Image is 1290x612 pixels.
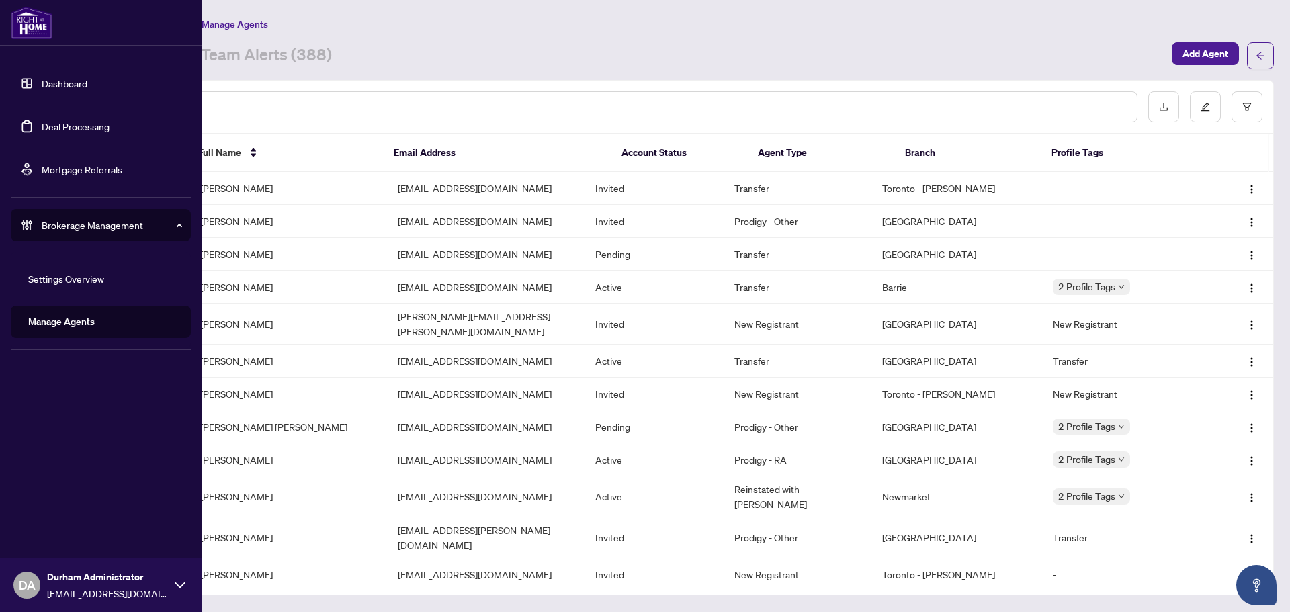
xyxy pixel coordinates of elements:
button: Logo [1241,449,1262,470]
td: [GEOGRAPHIC_DATA] [871,517,1041,558]
td: Transfer [1042,345,1210,378]
a: Settings Overview [28,273,104,285]
td: [GEOGRAPHIC_DATA] [871,205,1041,238]
button: Logo [1241,350,1262,371]
td: [EMAIL_ADDRESS][DOMAIN_NAME] [387,345,585,378]
img: Logo [1246,455,1257,466]
td: [PERSON_NAME] [189,476,387,517]
span: [EMAIL_ADDRESS][DOMAIN_NAME] [47,586,168,601]
td: [PERSON_NAME] [189,345,387,378]
button: download [1148,91,1179,122]
td: [EMAIL_ADDRESS][DOMAIN_NAME] [387,558,585,591]
td: - [1042,558,1210,591]
span: DA [19,576,36,595]
button: Logo [1241,276,1262,298]
td: [PERSON_NAME] [189,304,387,345]
td: Active [585,443,723,476]
td: [PERSON_NAME][EMAIL_ADDRESS][PERSON_NAME][DOMAIN_NAME] [387,304,585,345]
button: Logo [1241,383,1262,404]
th: Account Status [611,134,748,172]
span: down [1118,493,1125,500]
td: [GEOGRAPHIC_DATA] [871,410,1041,443]
a: Team Alerts (388) [201,44,332,68]
td: - [1042,238,1210,271]
td: [EMAIL_ADDRESS][DOMAIN_NAME] [387,205,585,238]
td: [EMAIL_ADDRESS][DOMAIN_NAME] [387,271,585,304]
td: - [1042,205,1210,238]
button: Add Agent [1172,42,1239,65]
button: Logo [1241,313,1262,335]
td: [GEOGRAPHIC_DATA] [871,345,1041,378]
img: Logo [1246,283,1257,294]
span: Brokerage Management [42,218,181,232]
td: Invited [585,205,723,238]
td: Pending [585,238,723,271]
span: 2 Profile Tags [1058,451,1115,467]
img: Logo [1246,217,1257,228]
span: down [1118,456,1125,463]
span: down [1118,423,1125,430]
td: [EMAIL_ADDRESS][DOMAIN_NAME] [387,476,585,517]
td: Transfer [724,238,872,271]
td: - [1042,172,1210,205]
span: edit [1201,102,1210,112]
span: 2 Profile Tags [1058,419,1115,434]
td: [GEOGRAPHIC_DATA] [871,238,1041,271]
button: Logo [1241,210,1262,232]
button: Logo [1241,416,1262,437]
td: Transfer [724,271,872,304]
button: Logo [1241,564,1262,585]
span: Durham Administrator [47,570,168,584]
td: New Registrant [724,378,872,410]
th: Branch [894,134,1041,172]
span: Add Agent [1182,43,1228,64]
td: [PERSON_NAME] [189,378,387,410]
span: down [1118,283,1125,290]
td: New Registrant [1042,304,1210,345]
button: Logo [1241,527,1262,548]
td: [PERSON_NAME] [189,172,387,205]
th: Agent Type [747,134,894,172]
td: [PERSON_NAME] [189,443,387,476]
span: Full Name [198,145,241,160]
td: [EMAIL_ADDRESS][DOMAIN_NAME] [387,443,585,476]
a: Manage Agents [28,316,95,328]
td: Invited [585,378,723,410]
td: Barrie [871,271,1041,304]
td: [GEOGRAPHIC_DATA] [871,443,1041,476]
img: Logo [1246,492,1257,503]
td: Active [585,345,723,378]
button: edit [1190,91,1221,122]
span: arrow-left [1256,51,1265,60]
td: [EMAIL_ADDRESS][DOMAIN_NAME] [387,378,585,410]
a: Deal Processing [42,120,110,132]
button: Logo [1241,177,1262,199]
td: [PERSON_NAME] [189,238,387,271]
button: filter [1232,91,1262,122]
img: Logo [1246,423,1257,433]
td: Invited [585,172,723,205]
td: [PERSON_NAME] [PERSON_NAME] [189,410,387,443]
span: 2 Profile Tags [1058,279,1115,294]
img: Logo [1246,533,1257,544]
img: Logo [1246,320,1257,331]
img: Logo [1246,390,1257,400]
td: [PERSON_NAME] [189,558,387,591]
td: New Registrant [1042,378,1210,410]
td: Prodigy - RA [724,443,872,476]
td: [PERSON_NAME] [189,271,387,304]
td: Newmarket [871,476,1041,517]
td: New Registrant [724,304,872,345]
td: Transfer [1042,517,1210,558]
td: Pending [585,410,723,443]
span: filter [1242,102,1252,112]
td: [EMAIL_ADDRESS][DOMAIN_NAME] [387,238,585,271]
img: Logo [1246,184,1257,195]
img: Logo [1246,250,1257,261]
td: Toronto - [PERSON_NAME] [871,378,1041,410]
th: Full Name [187,134,383,172]
a: Dashboard [42,77,87,89]
td: [PERSON_NAME] [189,517,387,558]
td: Invited [585,517,723,558]
td: Transfer [724,345,872,378]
